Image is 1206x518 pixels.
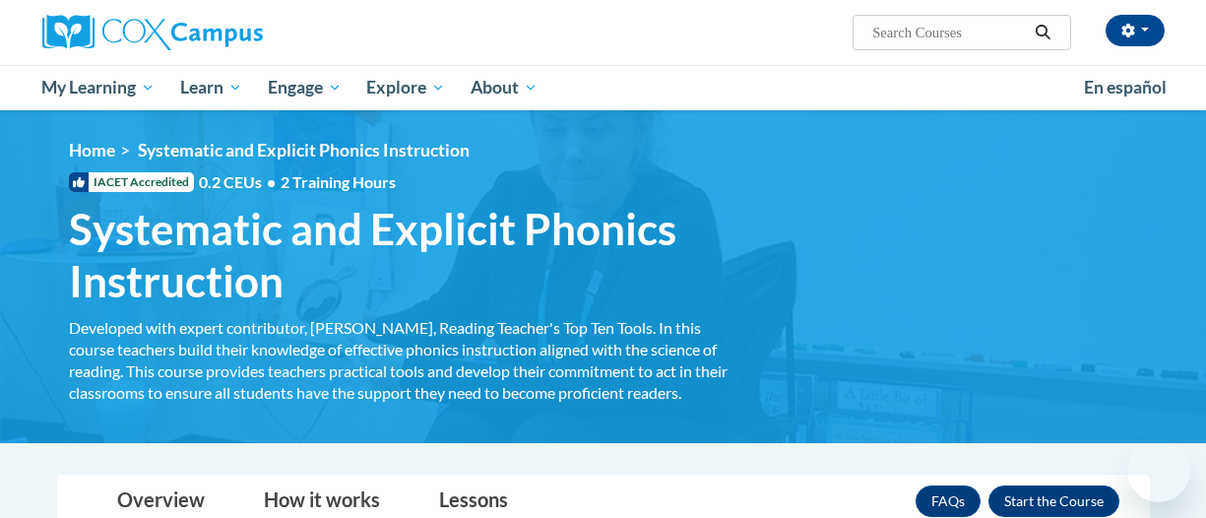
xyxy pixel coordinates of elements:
[42,15,397,50] a: Cox Campus
[267,172,276,191] span: •
[255,65,354,110] a: Engage
[41,76,155,99] span: My Learning
[471,76,538,99] span: About
[281,172,396,191] span: 2 Training Hours
[1084,77,1167,97] span: En español
[30,65,168,110] a: My Learning
[167,65,255,110] a: Learn
[42,15,263,50] img: Cox Campus
[1106,15,1165,46] button: Account Settings
[1071,67,1179,108] a: En español
[199,171,396,193] span: 0.2 CEUs
[458,65,550,110] a: About
[916,486,981,517] a: FAQs
[69,203,748,307] span: Systematic and Explicit Phonics Instruction
[138,140,470,161] span: Systematic and Explicit Phonics Instruction
[28,65,1179,110] div: Main menu
[870,21,1028,44] input: Search Courses
[988,486,1119,517] button: Enroll
[353,65,458,110] a: Explore
[69,172,194,192] span: IACET Accredited
[366,76,445,99] span: Explore
[180,76,242,99] span: Learn
[69,317,748,404] div: Developed with expert contributor, [PERSON_NAME], Reading Teacher's Top Ten Tools. In this course...
[1127,439,1190,502] iframe: Button to launch messaging window
[69,140,115,161] a: Home
[268,76,342,99] span: Engage
[1028,21,1057,44] button: Search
